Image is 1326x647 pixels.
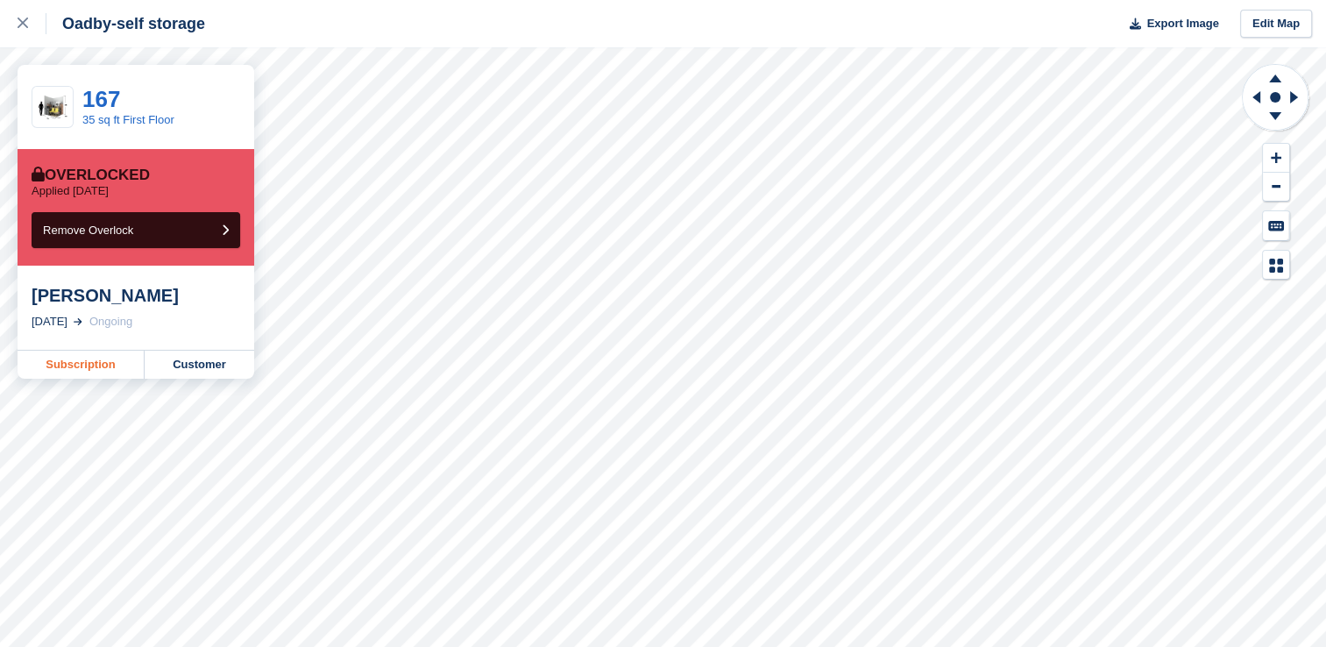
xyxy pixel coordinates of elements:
img: 35-sqft-unit%20(4).jpg [32,92,73,123]
button: Keyboard Shortcuts [1263,211,1289,240]
p: Applied [DATE] [32,184,109,198]
button: Export Image [1119,10,1219,39]
a: Subscription [18,351,145,379]
a: 35 sq ft First Floor [82,113,174,126]
div: Ongoing [89,313,132,331]
div: Overlocked [32,167,150,184]
span: Remove Overlock [43,224,133,237]
div: [DATE] [32,313,67,331]
a: 167 [82,86,120,112]
button: Zoom In [1263,144,1289,173]
button: Zoom Out [1263,173,1289,202]
div: [PERSON_NAME] [32,285,240,306]
a: Edit Map [1240,10,1312,39]
img: arrow-right-light-icn-cde0832a797a2874e46488d9cf13f60e5c3a73dbe684e267c42b8395dfbc2abf.svg [74,318,82,325]
div: Oadby-self storage [46,13,205,34]
span: Export Image [1146,15,1218,32]
button: Map Legend [1263,251,1289,280]
a: Customer [145,351,254,379]
button: Remove Overlock [32,212,240,248]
